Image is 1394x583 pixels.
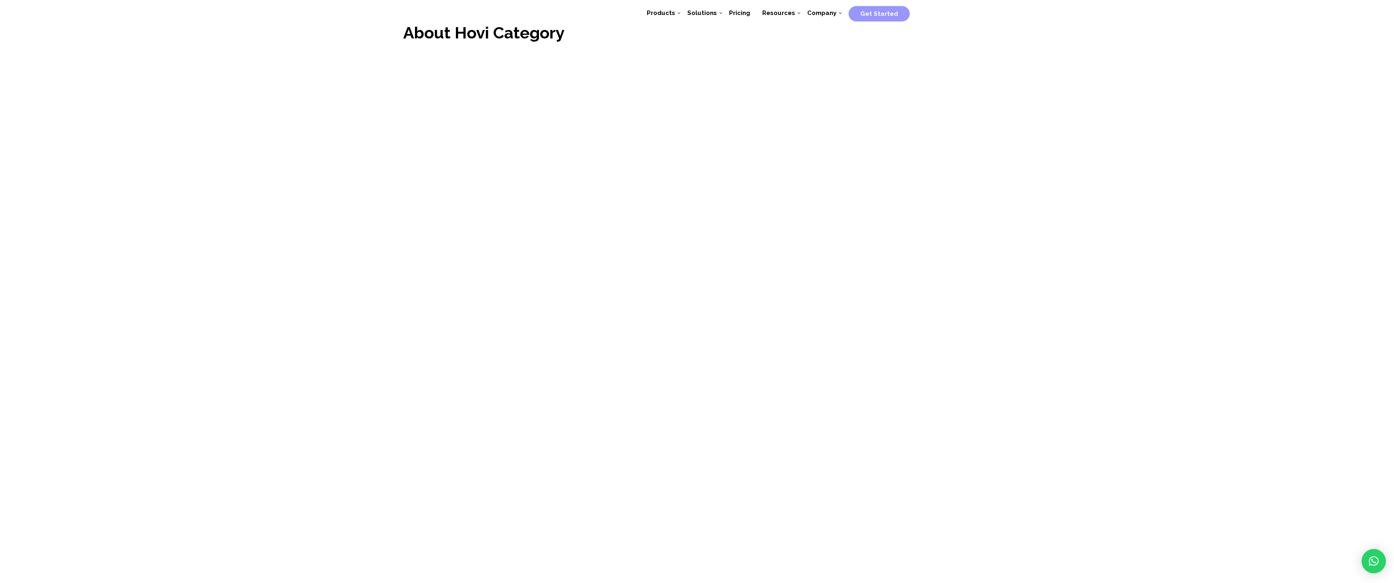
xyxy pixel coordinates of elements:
[849,7,910,19] a: Get Started
[687,9,717,17] span: Solutions
[756,1,801,25] a: Resources
[729,9,750,17] span: Pricing
[647,9,675,17] span: Products
[801,1,842,25] a: Company
[860,10,898,17] span: Get Started
[723,1,756,25] a: Pricing
[641,1,681,25] a: Products
[762,9,795,17] span: Resources
[403,29,991,37] div: About Hovi Category
[807,9,836,17] span: Company
[681,1,723,25] a: Solutions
